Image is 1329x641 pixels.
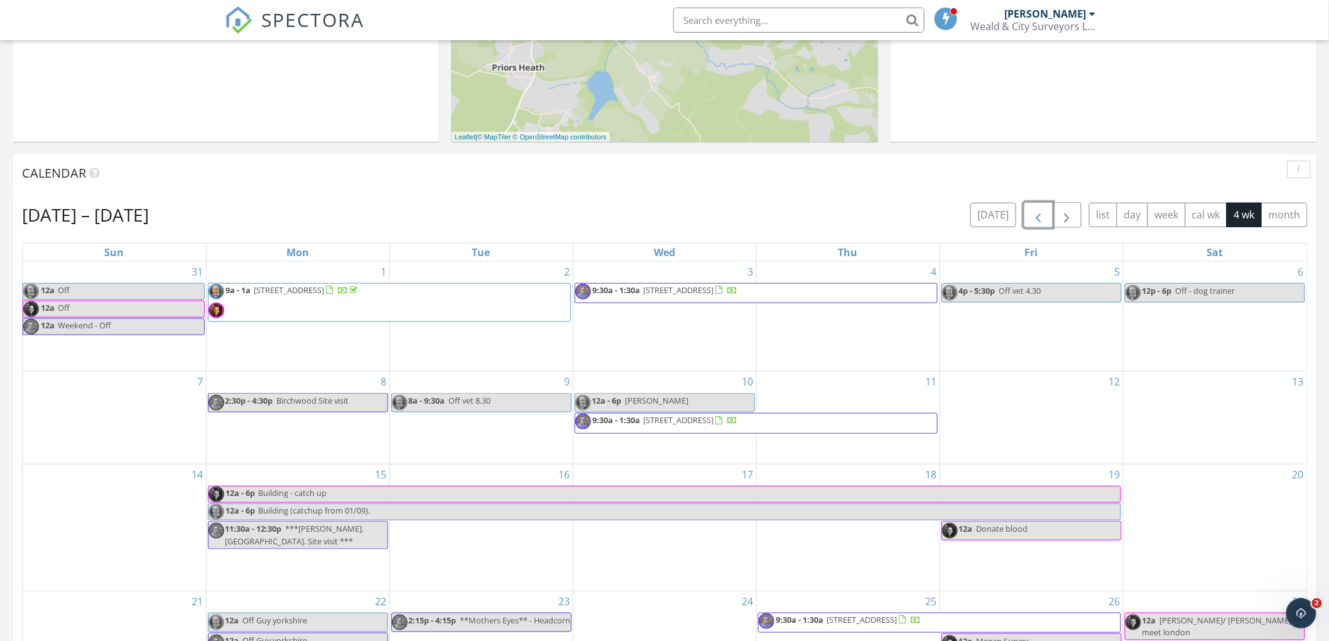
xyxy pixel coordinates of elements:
a: Go to September 23, 2025 [556,591,573,611]
div: Weald & City Surveyors Limited [970,20,1096,33]
span: 12p - 6p [1142,285,1172,296]
td: Go to September 8, 2025 [206,372,389,465]
h2: [DATE] – [DATE] [22,202,149,227]
span: 2:30p - 4:30p [225,395,273,406]
span: 12a [40,284,55,299]
span: 12a [225,615,239,626]
img: megan.jpg [1126,615,1141,630]
img: 8eeba7b9a0fb401ca373bbb0293d0a77.jpeg [1126,285,1141,301]
a: Go to September 11, 2025 [923,372,940,392]
a: Go to September 6, 2025 [1296,262,1306,282]
a: 9:30a - 1:30a [STREET_ADDRESS] [575,283,938,303]
img: p1150666.jpg [209,523,224,539]
button: Next [1053,202,1082,228]
a: 9:30a - 1:30a [STREET_ADDRESS] [758,613,1122,633]
a: Thursday [836,244,860,261]
span: [PERSON_NAME]/ [PERSON_NAME] meet london [1142,615,1292,638]
a: 9a - 1a [STREET_ADDRESS] [209,284,571,321]
img: p1150666.jpg [575,284,591,299]
td: Go to September 17, 2025 [573,465,756,591]
span: Off vet 4.30 [999,285,1041,296]
a: Go to September 27, 2025 [1290,591,1306,611]
td: Go to September 14, 2025 [23,465,206,591]
span: [STREET_ADDRESS] [644,414,714,426]
span: Off Guy yorkshire [243,615,308,626]
a: 9:30a - 1:30a [STREET_ADDRESS] [759,613,1121,632]
img: The Best Home Inspection Software - Spectora [225,6,252,34]
img: 8eeba7b9a0fb401ca373bbb0293d0a77.jpeg [209,284,224,299]
button: Previous [1024,202,1053,228]
img: 8eeba7b9a0fb401ca373bbb0293d0a77.jpeg [209,504,224,520]
a: Go to September 1, 2025 [379,262,389,282]
span: Donate blood [977,523,1028,534]
img: 8eeba7b9a0fb401ca373bbb0293d0a77.jpeg [209,615,224,630]
a: Go to September 4, 2025 [929,262,940,282]
a: Monday [284,244,312,261]
span: 12a [959,523,973,534]
span: Off [58,302,70,313]
td: Go to September 1, 2025 [206,262,389,372]
img: megan.jpg [942,523,958,539]
span: Building (catchup from 01/09). [259,505,371,516]
img: megan.jpg [209,487,224,502]
a: Go to September 21, 2025 [190,591,206,611]
span: ***[PERSON_NAME]. [GEOGRAPHIC_DATA]. Site visit *** [225,523,364,546]
td: Go to September 13, 2025 [1123,372,1306,465]
img: 8eeba7b9a0fb401ca373bbb0293d0a77.jpeg [23,284,39,299]
a: Go to September 14, 2025 [190,465,206,485]
img: megan.jpg [209,303,224,318]
a: Go to September 13, 2025 [1290,372,1306,392]
img: p1150666.jpg [392,615,408,630]
a: Wednesday [651,244,678,261]
button: 4 wk [1227,203,1262,227]
span: [PERSON_NAME] [626,395,689,406]
div: [PERSON_NAME] [1005,8,1087,20]
td: Go to September 4, 2025 [756,262,940,372]
span: 2 [1312,598,1322,608]
img: p1150666.jpg [759,613,774,629]
td: Go to September 19, 2025 [940,465,1123,591]
a: Saturday [1204,244,1225,261]
span: 12a [40,301,55,317]
span: Off [58,284,70,296]
span: 12a - 6p [592,395,622,406]
span: Building - catch up [259,487,327,498]
img: 8eeba7b9a0fb401ca373bbb0293d0a77.jpeg [575,395,591,411]
a: Leaflet [455,133,475,141]
td: Go to September 18, 2025 [756,465,940,591]
iframe: Intercom live chat [1286,598,1316,628]
td: Go to August 31, 2025 [23,262,206,372]
button: day [1117,203,1148,227]
a: Go to September 18, 2025 [923,465,940,485]
span: 12a - 6p [225,487,256,502]
span: SPECTORA [261,6,364,33]
span: **Mothers Eyes** - Headcorn [460,615,571,626]
td: Go to September 5, 2025 [940,262,1123,372]
span: 12a [40,319,55,335]
div: | [452,132,610,143]
a: Friday [1023,244,1041,261]
td: Go to September 20, 2025 [1123,465,1306,591]
a: Go to September 22, 2025 [373,591,389,611]
a: 9:30a - 1:30a [STREET_ADDRESS] [575,414,938,433]
img: p1150666.jpg [575,414,591,429]
a: Go to September 26, 2025 [1107,591,1123,611]
span: Calendar [22,164,86,181]
td: Go to September 2, 2025 [389,262,573,372]
td: Go to September 6, 2025 [1123,262,1306,372]
td: Go to September 3, 2025 [573,262,756,372]
td: Go to September 15, 2025 [206,465,389,591]
span: 12a [1142,615,1156,626]
span: [STREET_ADDRESS] [827,614,898,625]
span: 2:15p - 4:15p [409,615,457,626]
td: Go to September 10, 2025 [573,372,756,465]
span: Weekend - Off [58,320,111,331]
a: 9a - 1a [STREET_ADDRESS] [208,283,572,322]
span: 12a - 6p [225,504,256,520]
span: Birchwood Site visit [277,395,349,406]
img: p1150666.jpg [23,319,39,335]
a: Go to September 8, 2025 [379,372,389,392]
button: list [1089,203,1117,227]
span: 9:30a - 1:30a [776,613,825,632]
span: [STREET_ADDRESS] [644,284,714,296]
